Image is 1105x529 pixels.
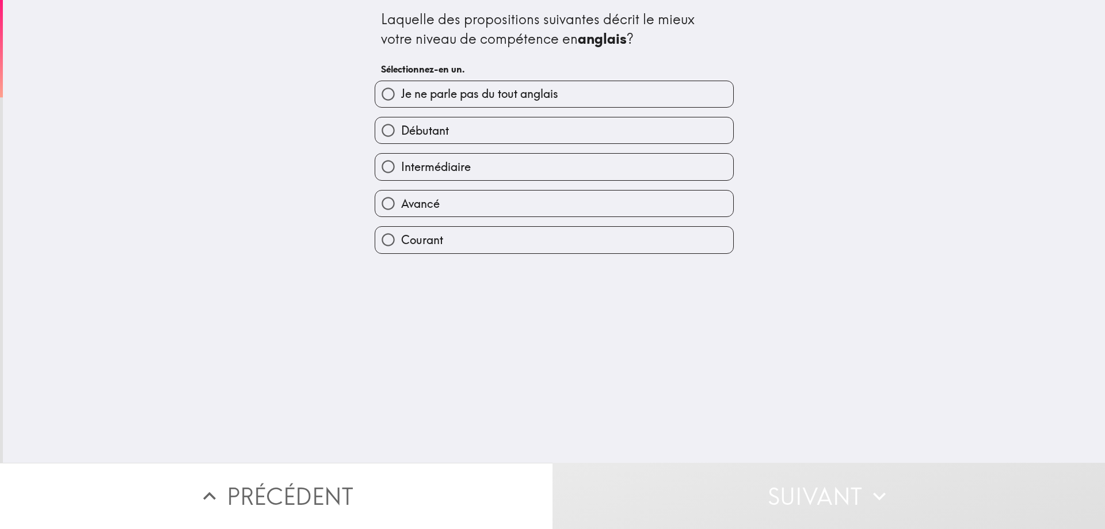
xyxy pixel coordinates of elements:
[401,159,471,175] span: Intermédiaire
[375,227,733,253] button: Courant
[578,30,627,47] b: anglais
[381,10,727,48] div: Laquelle des propositions suivantes décrit le mieux votre niveau de compétence en ?
[375,117,733,143] button: Débutant
[401,196,440,212] span: Avancé
[375,81,733,107] button: Je ne parle pas du tout anglais
[401,123,449,139] span: Débutant
[375,154,733,180] button: Intermédiaire
[552,463,1105,529] button: Suivant
[381,63,727,75] h6: Sélectionnez-en un.
[401,232,443,248] span: Courant
[401,86,558,102] span: Je ne parle pas du tout anglais
[375,191,733,216] button: Avancé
